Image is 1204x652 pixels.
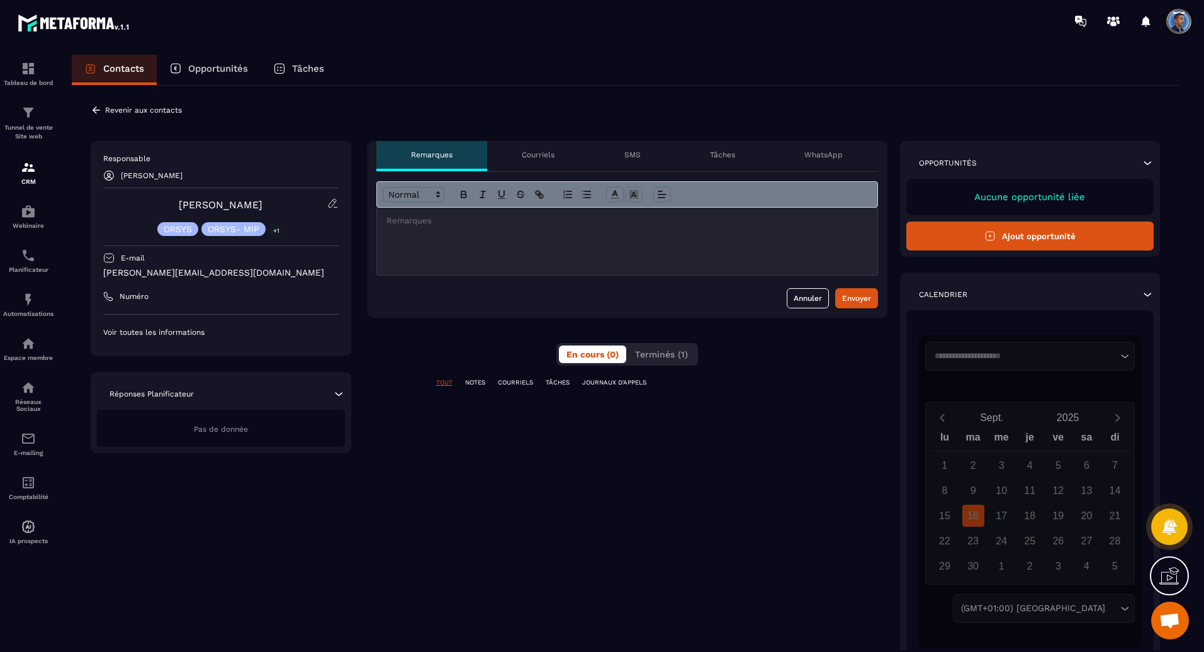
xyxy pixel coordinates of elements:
[3,493,53,500] p: Comptabilité
[21,105,36,120] img: formation
[635,349,688,359] span: Terminés (1)
[121,171,183,180] p: [PERSON_NAME]
[566,349,619,359] span: En cours (0)
[110,389,194,399] p: Réponses Planificateur
[72,55,157,85] a: Contacts
[522,150,554,160] p: Courriels
[103,267,339,279] p: [PERSON_NAME][EMAIL_ADDRESS][DOMAIN_NAME]
[3,222,53,229] p: Webinaire
[103,154,339,164] p: Responsable
[3,96,53,150] a: formationformationTunnel de vente Site web
[3,52,53,96] a: formationformationTableau de bord
[21,248,36,263] img: scheduler
[787,288,829,308] button: Annuler
[269,224,284,237] p: +1
[919,158,977,168] p: Opportunités
[842,292,871,305] div: Envoyer
[3,123,53,141] p: Tunnel de vente Site web
[835,288,878,308] button: Envoyer
[188,63,248,74] p: Opportunités
[3,239,53,283] a: schedulerschedulerPlanificateur
[21,431,36,446] img: email
[194,425,248,434] span: Pas de donnée
[3,150,53,194] a: formationformationCRM
[3,422,53,466] a: emailemailE-mailing
[906,222,1154,250] button: Ajout opportunité
[208,225,259,233] p: ORSYS- MIP
[121,253,145,263] p: E-mail
[21,160,36,175] img: formation
[465,378,485,387] p: NOTES
[3,371,53,422] a: social-networksocial-networkRéseaux Sociaux
[179,199,262,211] a: [PERSON_NAME]
[3,310,53,317] p: Automatisations
[919,289,967,300] p: Calendrier
[3,449,53,456] p: E-mailing
[21,336,36,351] img: automations
[3,537,53,544] p: IA prospects
[21,61,36,76] img: formation
[559,346,626,363] button: En cours (0)
[21,380,36,395] img: social-network
[919,191,1142,203] p: Aucune opportunité liée
[164,225,192,233] p: ORSYS
[103,327,339,337] p: Voir toutes les informations
[436,378,453,387] p: TOUT
[157,55,261,85] a: Opportunités
[3,178,53,185] p: CRM
[3,398,53,412] p: Réseaux Sociaux
[411,150,453,160] p: Remarques
[624,150,641,160] p: SMS
[103,63,144,74] p: Contacts
[498,378,533,387] p: COURRIELS
[292,63,324,74] p: Tâches
[120,291,149,301] p: Numéro
[3,266,53,273] p: Planificateur
[21,475,36,490] img: accountant
[261,55,337,85] a: Tâches
[21,519,36,534] img: automations
[105,106,182,115] p: Revenir aux contacts
[21,204,36,219] img: automations
[3,354,53,361] p: Espace membre
[627,346,695,363] button: Terminés (1)
[804,150,843,160] p: WhatsApp
[582,378,646,387] p: JOURNAUX D'APPELS
[710,150,735,160] p: Tâches
[1151,602,1189,639] div: Ouvrir le chat
[3,79,53,86] p: Tableau de bord
[21,292,36,307] img: automations
[546,378,570,387] p: TÂCHES
[3,194,53,239] a: automationsautomationsWebinaire
[3,327,53,371] a: automationsautomationsEspace membre
[18,11,131,34] img: logo
[3,466,53,510] a: accountantaccountantComptabilité
[3,283,53,327] a: automationsautomationsAutomatisations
